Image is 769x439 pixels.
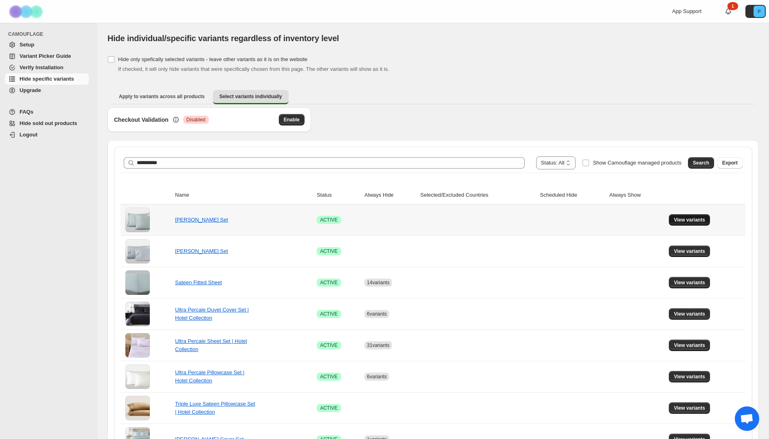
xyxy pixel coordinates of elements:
[320,342,337,349] span: ACTIVE
[669,402,710,414] button: View variants
[175,338,247,352] a: Ultra Percale Sheet Set | Hotel Collection
[279,114,305,125] button: Enable
[114,116,169,124] h3: Checkout Validation
[125,270,150,295] img: Sateen Fitted Sheet
[5,73,89,85] a: Hide specific variants
[20,64,64,70] span: Verify Installation
[674,248,705,255] span: View variants
[5,62,89,73] a: Verify Installation
[367,311,387,317] span: 6 variants
[173,186,314,204] th: Name
[674,311,705,317] span: View variants
[125,208,150,232] img: Yalda Pillowcase Set
[674,405,705,411] span: View variants
[674,217,705,223] span: View variants
[175,307,249,321] a: Ultra Percale Duvet Cover Set | Hotel Collection
[688,157,714,169] button: Search
[20,109,33,115] span: FAQs
[119,93,205,100] span: Apply to variants across all products
[175,279,222,285] a: Sateen Fitted Sheet
[20,76,74,82] span: Hide specific variants
[669,371,710,382] button: View variants
[320,279,337,286] span: ACTIVE
[607,186,667,204] th: Always Show
[367,342,389,348] span: 31 variants
[5,118,89,129] a: Hide sold out products
[320,248,337,255] span: ACTIVE
[20,53,71,59] span: Variant Picker Guide
[20,132,37,138] span: Logout
[362,186,418,204] th: Always Hide
[672,8,701,14] span: App Support
[20,42,34,48] span: Setup
[5,129,89,140] a: Logout
[175,217,228,223] a: [PERSON_NAME] Set
[320,217,337,223] span: ACTIVE
[418,186,537,204] th: Selected/Excluded Countries
[367,280,389,285] span: 14 variants
[727,2,738,10] div: 1
[5,50,89,62] a: Variant Picker Guide
[175,248,228,254] a: [PERSON_NAME] Set
[693,160,709,166] span: Search
[722,160,738,166] span: Export
[125,364,150,389] img: Ultra Percale Pillowcase Set | Hotel Collection
[758,9,760,14] text: P
[674,279,705,286] span: View variants
[320,405,337,411] span: ACTIVE
[314,186,362,204] th: Status
[5,39,89,50] a: Setup
[107,34,339,43] span: Hide individual/specific variants regardless of inventory level
[20,120,77,126] span: Hide sold out products
[669,308,710,320] button: View variants
[674,342,705,349] span: View variants
[125,396,150,420] img: Triple Luxe Sateen Pillowcase Set | Hotel Collection
[669,340,710,351] button: View variants
[5,106,89,118] a: FAQs
[320,373,337,380] span: ACTIVE
[7,0,47,23] img: Camouflage
[175,401,255,415] a: Triple Luxe Sateen Pillowcase Set | Hotel Collection
[537,186,607,204] th: Scheduled Hide
[125,333,150,358] img: Ultra Percale Sheet Set | Hotel Collection
[674,373,705,380] span: View variants
[593,160,681,166] span: Show Camouflage managed products
[669,277,710,288] button: View variants
[8,31,92,37] span: CAMOUFLAGE
[20,87,41,93] span: Upgrade
[219,93,282,100] span: Select variants individually
[724,7,732,15] a: 1
[284,116,300,123] span: Enable
[717,157,743,169] button: Export
[367,374,387,380] span: 6 variants
[213,90,289,104] button: Select variants individually
[186,116,206,123] span: Disabled
[175,369,244,384] a: Ultra Percale Pillowcase Set | Hotel Collection
[5,85,89,96] a: Upgrade
[735,406,759,431] div: Open chat
[118,66,389,72] span: If checked, it will only hide variants that were specifically chosen from this page. The other va...
[669,214,710,226] button: View variants
[118,56,307,62] span: Hide only spefically selected variants - leave other variants as it is on the website
[745,5,766,18] button: Avatar with initials P
[125,302,150,326] img: Ultra Percale Duvet Cover Set | Hotel Collection
[754,6,765,17] span: Avatar with initials P
[125,239,150,263] img: Ariane Pillowcase Set
[669,246,710,257] button: View variants
[112,90,211,103] button: Apply to variants across all products
[320,311,337,317] span: ACTIVE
